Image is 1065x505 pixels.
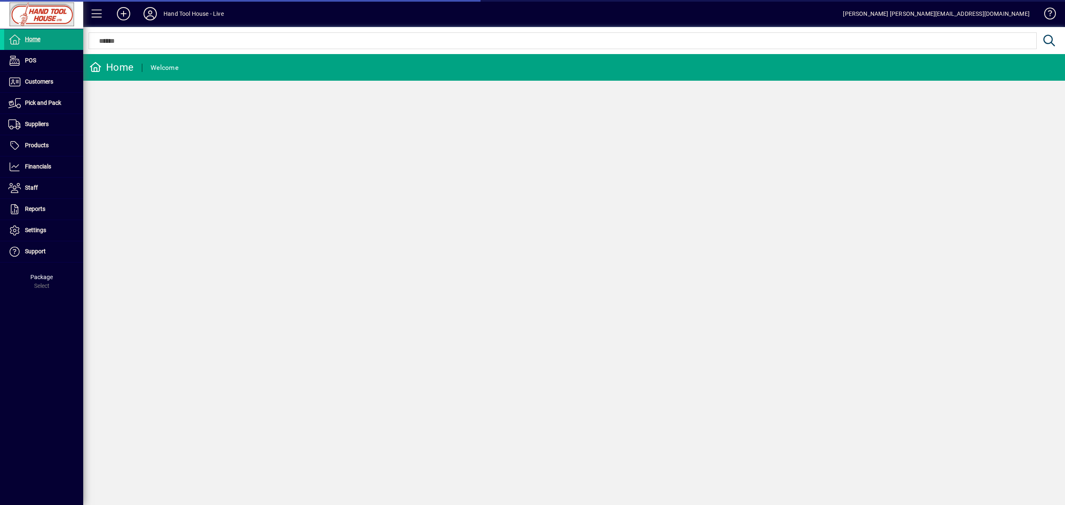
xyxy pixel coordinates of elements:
[4,178,83,198] a: Staff
[4,114,83,135] a: Suppliers
[1038,2,1055,29] a: Knowledge Base
[4,199,83,220] a: Reports
[25,99,61,106] span: Pick and Pack
[89,61,134,74] div: Home
[25,57,36,64] span: POS
[4,93,83,114] a: Pick and Pack
[4,220,83,241] a: Settings
[4,72,83,92] a: Customers
[25,205,45,212] span: Reports
[30,274,53,280] span: Package
[25,184,38,191] span: Staff
[110,6,137,21] button: Add
[4,241,83,262] a: Support
[25,142,49,149] span: Products
[25,163,51,170] span: Financials
[163,7,224,20] div: Hand Tool House - Live
[4,156,83,177] a: Financials
[25,121,49,127] span: Suppliers
[4,135,83,156] a: Products
[151,61,178,74] div: Welcome
[25,248,46,255] span: Support
[25,227,46,233] span: Settings
[4,50,83,71] a: POS
[25,36,40,42] span: Home
[137,6,163,21] button: Profile
[25,78,53,85] span: Customers
[843,7,1030,20] div: [PERSON_NAME] [PERSON_NAME][EMAIL_ADDRESS][DOMAIN_NAME]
